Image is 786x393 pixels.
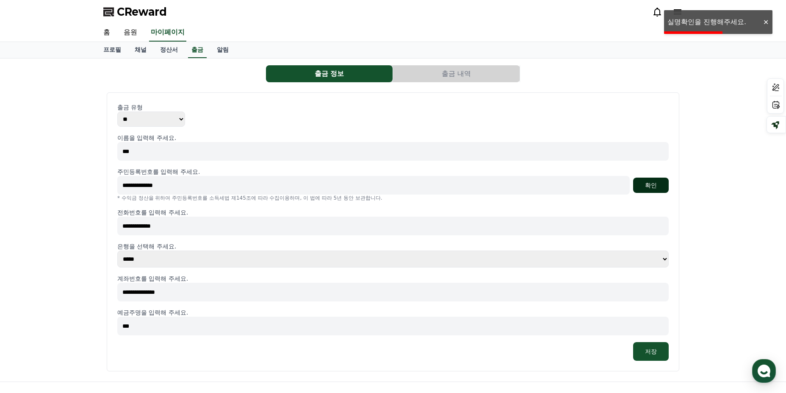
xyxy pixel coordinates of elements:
[103,5,167,19] a: CReward
[97,24,117,42] a: 홈
[109,269,163,290] a: 설정
[633,342,669,361] button: 저장
[117,242,669,251] p: 은행을 선택해 주세요.
[97,42,128,58] a: 프로필
[393,65,520,82] button: 출금 내역
[77,282,88,289] span: 대화
[117,308,669,317] p: 예금주명을 입력해 주세요.
[27,282,32,288] span: 홈
[117,274,669,283] p: 계좌번호를 입력해 주세요.
[3,269,56,290] a: 홈
[117,5,167,19] span: CReward
[149,24,186,42] a: 마이페이지
[131,282,141,288] span: 설정
[266,65,393,82] button: 출금 정보
[210,42,235,58] a: 알림
[153,42,185,58] a: 정산서
[56,269,109,290] a: 대화
[117,103,669,111] p: 출금 유형
[117,167,200,176] p: 주민등록번호를 입력해 주세요.
[117,195,669,201] p: * 수익금 정산을 위하여 주민등록번호를 소득세법 제145조에 따라 수집이용하며, 이 법에 따라 5년 동안 보관합니다.
[117,134,669,142] p: 이름을 입력해 주세요.
[633,178,669,193] button: 확인
[117,24,144,42] a: 음원
[128,42,153,58] a: 채널
[188,42,207,58] a: 출금
[117,208,669,217] p: 전화번호를 입력해 주세요.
